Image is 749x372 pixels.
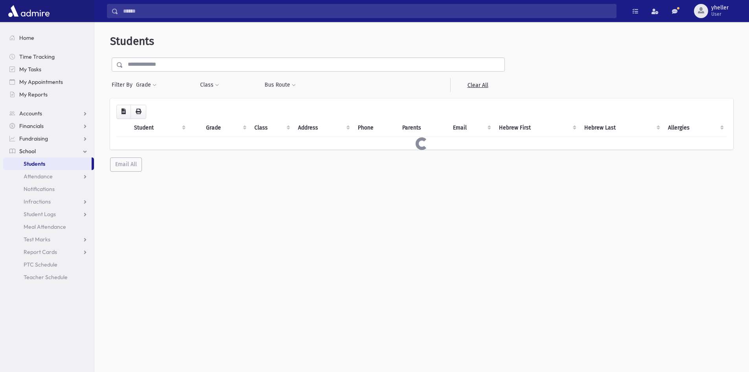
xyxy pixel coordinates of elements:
a: Fundraising [3,132,94,145]
a: School [3,145,94,157]
button: Email All [110,157,142,172]
span: Report Cards [24,248,57,255]
input: Search [118,4,616,18]
th: Hebrew First [494,119,579,137]
a: Clear All [450,78,505,92]
th: Allergies [663,119,727,137]
a: Meal Attendance [3,220,94,233]
th: Phone [353,119,398,137]
span: yheller [711,5,729,11]
span: My Reports [19,91,48,98]
span: User [711,11,729,17]
span: Students [24,160,45,167]
a: Teacher Schedule [3,271,94,283]
a: Time Tracking [3,50,94,63]
a: My Appointments [3,76,94,88]
span: Accounts [19,110,42,117]
a: Test Marks [3,233,94,246]
button: CSV [116,105,131,119]
a: Students [3,157,92,170]
span: Test Marks [24,236,50,243]
button: Bus Route [264,78,296,92]
span: Notifications [24,185,55,192]
button: Class [200,78,219,92]
a: Student Logs [3,208,94,220]
a: Report Cards [3,246,94,258]
span: Infractions [24,198,51,205]
span: Filter By [112,81,136,89]
span: Attendance [24,173,53,180]
span: My Tasks [19,66,41,73]
button: Grade [136,78,157,92]
th: Email [448,119,494,137]
a: Accounts [3,107,94,120]
a: PTC Schedule [3,258,94,271]
th: Student [129,119,189,137]
span: My Appointments [19,78,63,85]
span: Students [110,35,154,48]
th: Address [293,119,353,137]
a: Financials [3,120,94,132]
span: Financials [19,122,44,130]
a: My Reports [3,88,94,101]
a: Attendance [3,170,94,183]
span: School [19,148,36,155]
span: Student Logs [24,211,56,218]
span: Meal Attendance [24,223,66,230]
th: Grade [201,119,249,137]
a: Infractions [3,195,94,208]
span: Home [19,34,34,41]
th: Parents [398,119,448,137]
a: Home [3,31,94,44]
span: Fundraising [19,135,48,142]
a: Notifications [3,183,94,195]
span: Time Tracking [19,53,55,60]
button: Print [131,105,146,119]
span: Teacher Schedule [24,274,68,281]
img: AdmirePro [6,3,52,19]
th: Class [250,119,294,137]
th: Hebrew Last [580,119,664,137]
a: My Tasks [3,63,94,76]
span: PTC Schedule [24,261,57,268]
